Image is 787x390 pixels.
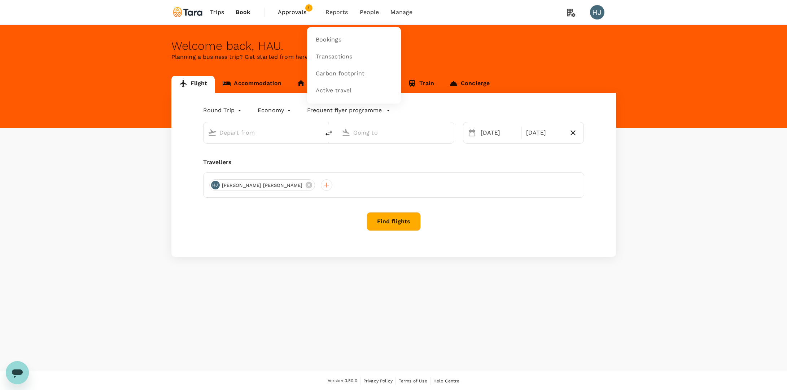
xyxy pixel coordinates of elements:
button: Open [449,132,450,133]
span: Carbon footprint [316,70,364,78]
div: HJ [211,181,220,189]
span: Book [236,8,251,17]
input: Depart from [219,127,305,138]
iframe: Button to launch messaging window [6,361,29,384]
span: Bookings [316,36,341,44]
a: Active travel [311,82,397,99]
span: Terms of Use [399,378,427,384]
a: Privacy Policy [363,377,393,385]
span: Help Centre [433,378,460,384]
div: Travellers [203,158,584,167]
a: Long stay [289,76,344,93]
button: Find flights [367,212,421,231]
a: Terms of Use [399,377,427,385]
div: Round Trip [203,105,244,116]
img: Tara Climate Ltd [171,4,205,20]
div: HJ [590,5,604,19]
a: Transactions [311,48,397,65]
button: Open [315,132,316,133]
span: Approvals [278,8,314,17]
span: Trips [210,8,224,17]
span: Manage [390,8,412,17]
a: Train [400,76,442,93]
div: Economy [258,105,293,116]
span: Privacy Policy [363,378,393,384]
div: [DATE] [478,126,520,140]
input: Going to [353,127,439,138]
p: Planning a business trip? Get started from here. [171,53,616,61]
a: Help Centre [433,377,460,385]
div: HJ[PERSON_NAME] [PERSON_NAME] [209,179,315,191]
a: Bookings [311,31,397,48]
a: Carbon footprint [311,65,397,82]
a: Flight [171,76,215,93]
div: [DATE] [523,126,565,140]
span: People [360,8,379,17]
a: Concierge [442,76,497,93]
span: 1 [305,4,312,12]
div: Welcome back , HAU . [171,39,616,53]
span: Transactions [316,53,353,61]
button: delete [320,124,337,142]
span: Version 3.50.0 [328,377,357,385]
span: Active travel [316,87,352,95]
p: Frequent flyer programme [307,106,382,115]
span: Reports [325,8,348,17]
button: Frequent flyer programme [307,106,390,115]
a: Accommodation [215,76,289,93]
span: [PERSON_NAME] [PERSON_NAME] [218,182,307,189]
